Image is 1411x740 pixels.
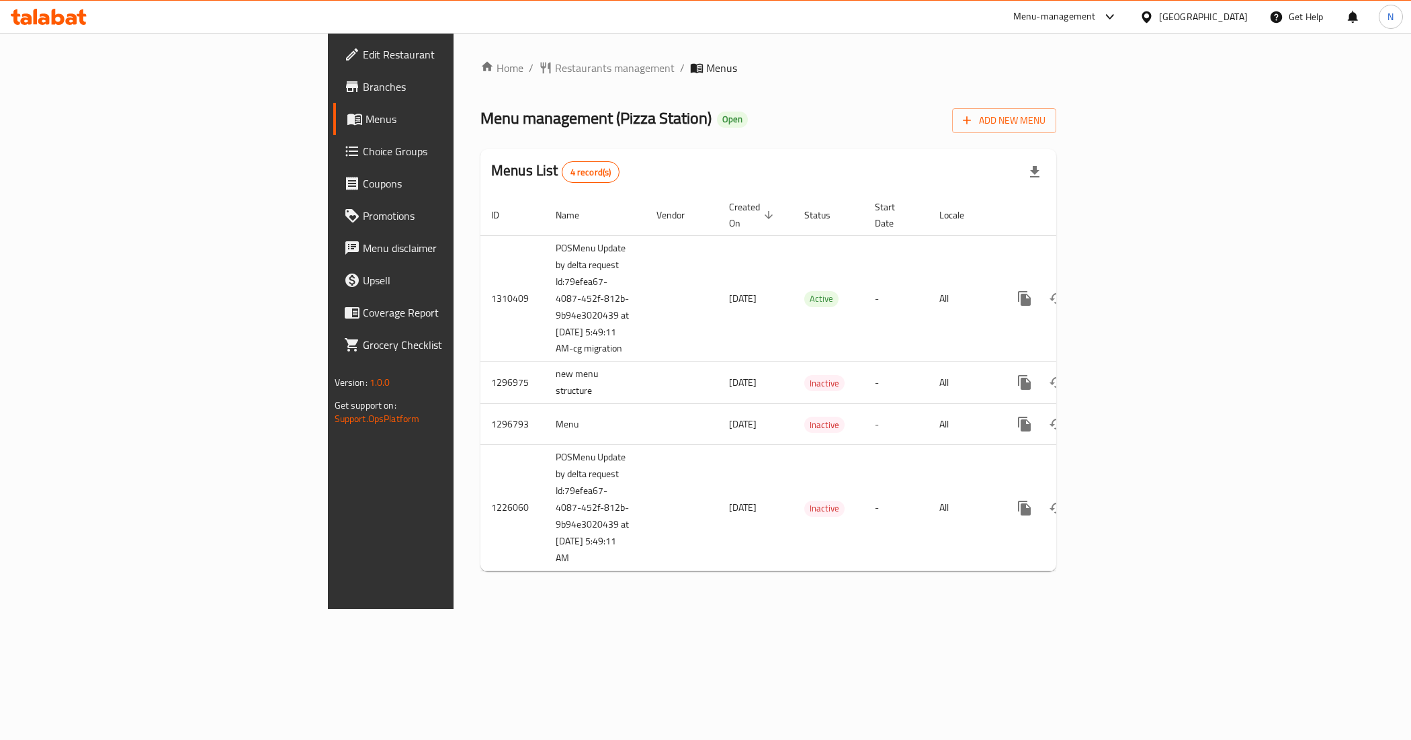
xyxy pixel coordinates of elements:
a: Promotions [333,200,564,232]
a: Coupons [333,167,564,200]
span: Start Date [875,199,912,231]
span: Menu disclaimer [363,240,553,256]
td: All [929,445,998,571]
a: Menus [333,103,564,135]
a: Edit Restaurant [333,38,564,71]
a: Grocery Checklist [333,329,564,361]
span: Open [717,114,748,125]
button: Add New Menu [952,108,1056,133]
span: Inactive [804,501,845,516]
button: more [1009,408,1041,440]
button: Change Status [1041,408,1073,440]
nav: breadcrumb [480,60,1056,76]
span: Created On [729,199,777,231]
a: Support.OpsPlatform [335,410,420,427]
span: Add New Menu [963,112,1045,129]
a: Branches [333,71,564,103]
td: All [929,404,998,445]
button: more [1009,366,1041,399]
div: Open [717,112,748,128]
span: Upsell [363,272,553,288]
td: - [864,404,929,445]
span: Coverage Report [363,304,553,321]
span: Get support on: [335,397,396,414]
button: more [1009,492,1041,524]
button: Change Status [1041,492,1073,524]
td: All [929,235,998,362]
span: Promotions [363,208,553,224]
span: 1.0.0 [370,374,390,391]
a: Choice Groups [333,135,564,167]
a: Coverage Report [333,296,564,329]
button: Change Status [1041,366,1073,399]
span: Locale [939,207,982,223]
th: Actions [998,195,1148,236]
span: [DATE] [729,499,757,516]
td: - [864,445,929,571]
a: Restaurants management [539,60,675,76]
span: Vendor [656,207,702,223]
span: Coupons [363,175,553,192]
div: [GEOGRAPHIC_DATA] [1159,9,1248,24]
span: Menu management ( Pizza Station ) [480,103,712,133]
div: Inactive [804,501,845,517]
span: Name [556,207,597,223]
div: Inactive [804,375,845,391]
span: Grocery Checklist [363,337,553,353]
span: Menus [706,60,737,76]
td: Menu [545,404,646,445]
table: enhanced table [480,195,1148,572]
span: [DATE] [729,415,757,433]
span: Restaurants management [555,60,675,76]
span: Menus [366,111,553,127]
td: - [864,362,929,404]
td: All [929,362,998,404]
span: N [1387,9,1394,24]
button: more [1009,282,1041,315]
h2: Menus List [491,161,619,183]
button: Change Status [1041,282,1073,315]
span: Active [804,291,839,306]
div: Active [804,291,839,307]
a: Upsell [333,264,564,296]
td: new menu structure [545,362,646,404]
span: [DATE] [729,290,757,307]
span: Branches [363,79,553,95]
span: Inactive [804,376,845,391]
div: Menu-management [1013,9,1096,25]
td: POSMenu Update by delta request Id:79efea67-4087-452f-812b-9b94e3020439 at [DATE] 5:49:11 AM [545,445,646,571]
span: Inactive [804,417,845,433]
a: Menu disclaimer [333,232,564,264]
span: Edit Restaurant [363,46,553,63]
div: Export file [1019,156,1051,188]
span: Choice Groups [363,143,553,159]
span: Status [804,207,848,223]
span: ID [491,207,517,223]
div: Total records count [562,161,620,183]
span: 4 record(s) [562,166,619,179]
td: - [864,235,929,362]
span: [DATE] [729,374,757,391]
td: POSMenu Update by delta request Id:79efea67-4087-452f-812b-9b94e3020439 at [DATE] 5:49:11 AM-cg m... [545,235,646,362]
span: Version: [335,374,368,391]
li: / [680,60,685,76]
